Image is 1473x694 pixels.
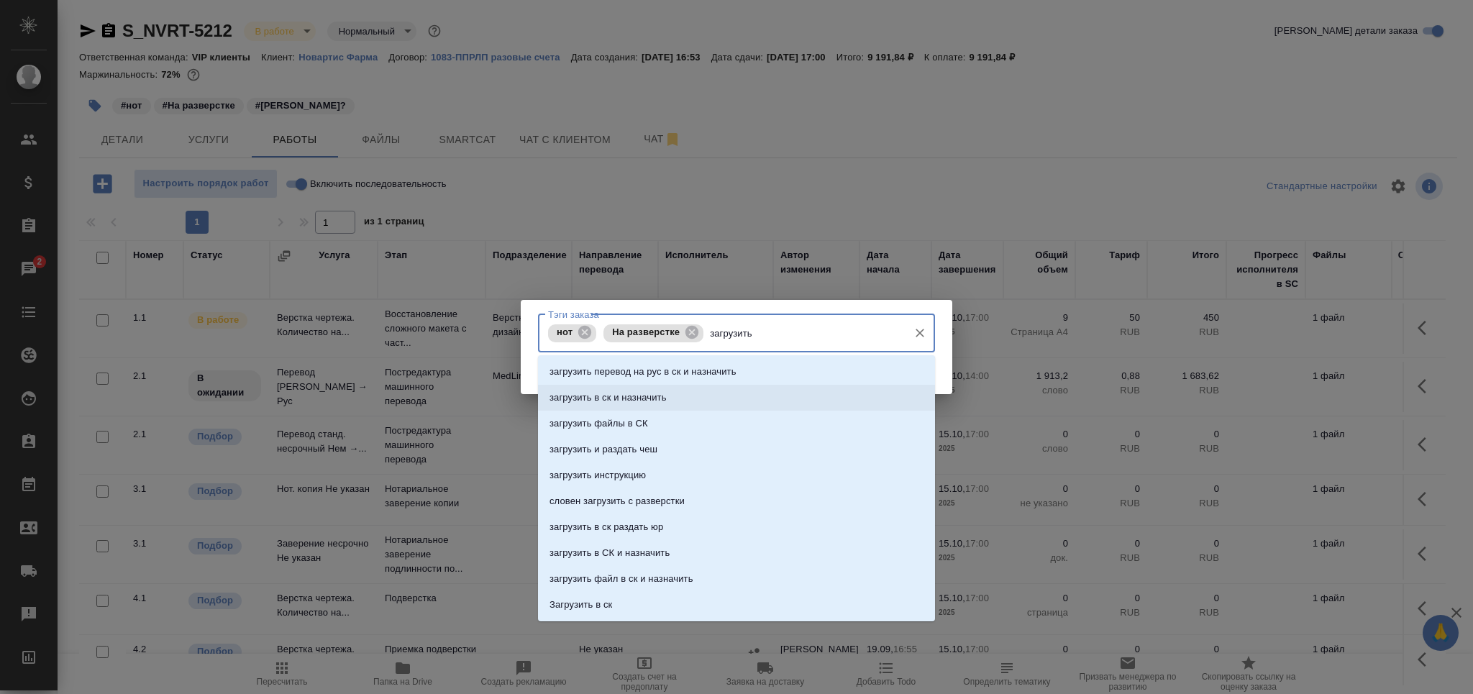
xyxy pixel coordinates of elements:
p: Загрузить в ск [549,598,612,612]
p: загрузить файлы в СК [549,416,648,431]
span: нот [548,327,581,337]
p: загрузить в ск раздать юр [549,520,663,534]
p: загрузить в СК и назначить [549,546,670,560]
p: загрузить файл в ск и назначить [549,572,693,586]
p: загрузить инструкцию [549,468,646,483]
p: загрузить в ск и назначить [549,391,667,405]
button: Очистить [910,323,930,343]
p: загрузить перевод на рус в ск и назначить [549,365,736,379]
p: загрузить и раздать чеш [549,442,657,457]
div: нот [548,324,596,342]
p: словен загрузить с разверстки [549,494,685,508]
span: На разверстке [603,327,688,337]
div: На разверстке [603,324,703,342]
